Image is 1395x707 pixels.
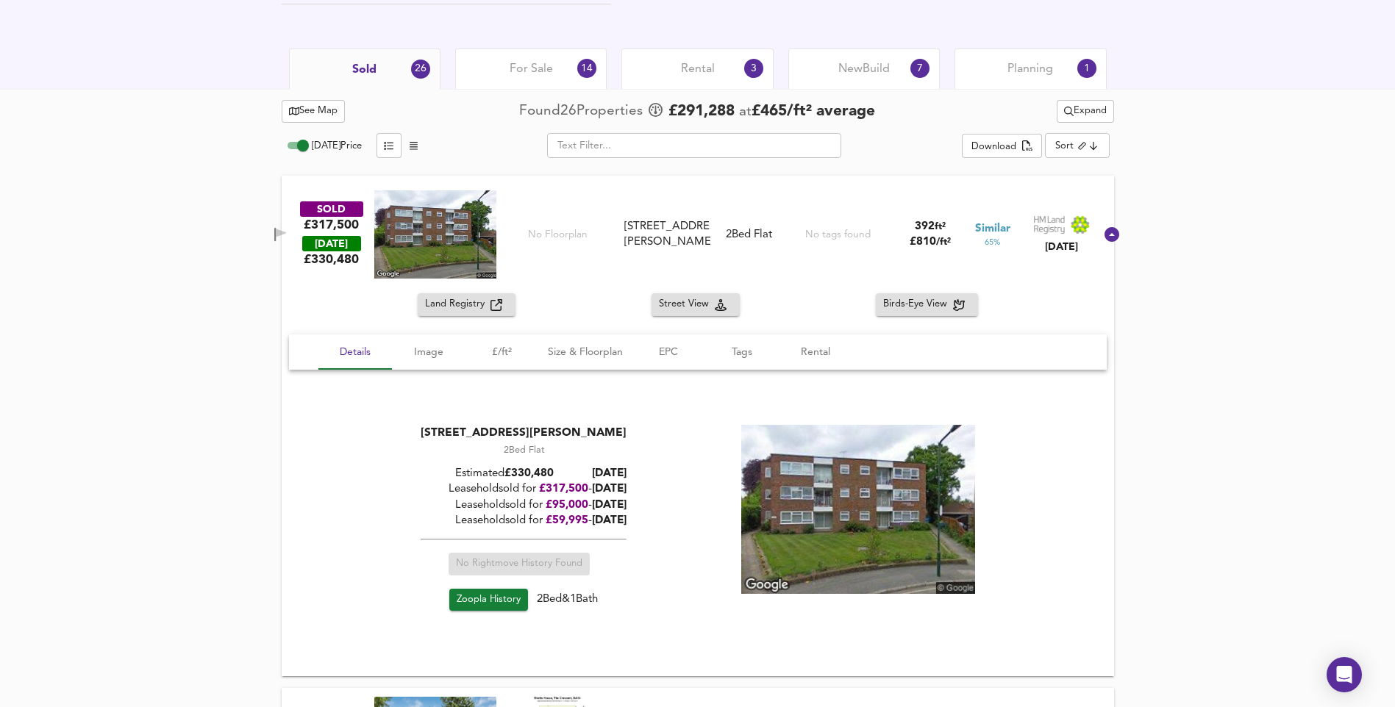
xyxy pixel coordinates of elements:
[592,516,627,527] span: [DATE]
[668,101,735,123] span: £ 291,288
[1033,240,1091,254] div: [DATE]
[519,101,646,121] div: Found 26 Propert ies
[401,343,457,362] span: Image
[883,296,953,313] span: Birds-Eye View
[910,59,930,78] div: 7
[504,468,554,479] span: £ 330,480
[289,103,338,120] span: See Map
[510,61,553,77] span: For Sale
[411,60,430,79] div: 26
[304,251,359,268] span: £ 330,480
[1033,215,1091,234] img: Land Registry
[641,343,696,362] span: EPC
[421,514,627,529] div: Leasehold sold for -
[659,296,715,313] span: Street View
[1327,657,1362,692] div: Open Intercom Messenger
[327,343,383,362] span: Details
[1055,139,1074,153] div: Sort
[805,228,871,242] div: No tags found
[935,222,946,232] span: ft²
[421,466,627,481] div: Estimated
[1057,100,1114,123] button: Expand
[421,482,627,498] div: Leasehold sold for -
[985,237,1000,248] span: 65 %
[352,62,377,78] span: Sold
[788,343,843,362] span: Rental
[838,61,890,77] span: New Build
[421,589,627,617] div: 2 Bed & 1 Bath
[421,498,627,513] div: Leasehold sold for -
[302,236,361,251] div: [DATE]
[474,343,530,362] span: £/ft²
[539,484,588,495] span: £ 317,500
[282,176,1114,293] div: SOLD£317,500 [DATE]£330,480No Floorplan[STREET_ADDRESS][PERSON_NAME]2Bed FlatNo tags found392ft²£...
[652,293,740,316] button: Street View
[418,293,515,316] button: Land Registry
[547,133,841,158] input: Text Filter...
[312,141,362,151] span: [DATE] Price
[449,589,528,611] a: Zoopla History
[528,228,588,242] span: No Floorplan
[300,201,363,217] div: SOLD
[962,134,1042,159] div: split button
[741,425,974,594] img: streetview
[546,516,588,527] span: £ 59,995
[592,500,627,511] span: [DATE]
[1064,103,1107,120] span: Expand
[421,425,627,441] div: [STREET_ADDRESS][PERSON_NAME]
[457,592,521,609] span: Zoopla History
[681,61,715,77] span: Rental
[1057,100,1114,123] div: split button
[936,237,951,247] span: / ft²
[546,500,588,511] span: £ 95,000
[910,237,951,248] span: £ 810
[962,134,1042,159] button: Download
[752,104,875,119] span: £ 465 / ft² average
[592,468,627,479] b: [DATE]
[915,221,935,232] span: 392
[304,217,359,233] div: £317,500
[971,139,1016,156] div: Download
[726,227,772,243] div: 2 Bed Flat
[282,293,1114,675] div: SOLD£317,500 [DATE]£330,480No Floorplan[STREET_ADDRESS][PERSON_NAME]2Bed FlatNo tags found392ft²£...
[548,343,623,362] span: Size & Floorplan
[1007,61,1053,77] span: Planning
[425,296,490,313] span: Land Registry
[744,59,763,78] div: 3
[624,219,710,251] div: [STREET_ADDRESS][PERSON_NAME]
[1045,133,1109,158] div: Sort
[592,484,627,495] span: [DATE]
[282,100,346,123] button: See Map
[739,105,752,119] span: at
[975,221,1010,237] span: Similar
[714,343,770,362] span: Tags
[876,293,978,316] button: Birds-Eye View
[374,190,496,279] img: streetview
[1077,59,1096,78] div: 1
[421,444,627,457] div: 2 Bed Flat
[577,59,596,78] div: 14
